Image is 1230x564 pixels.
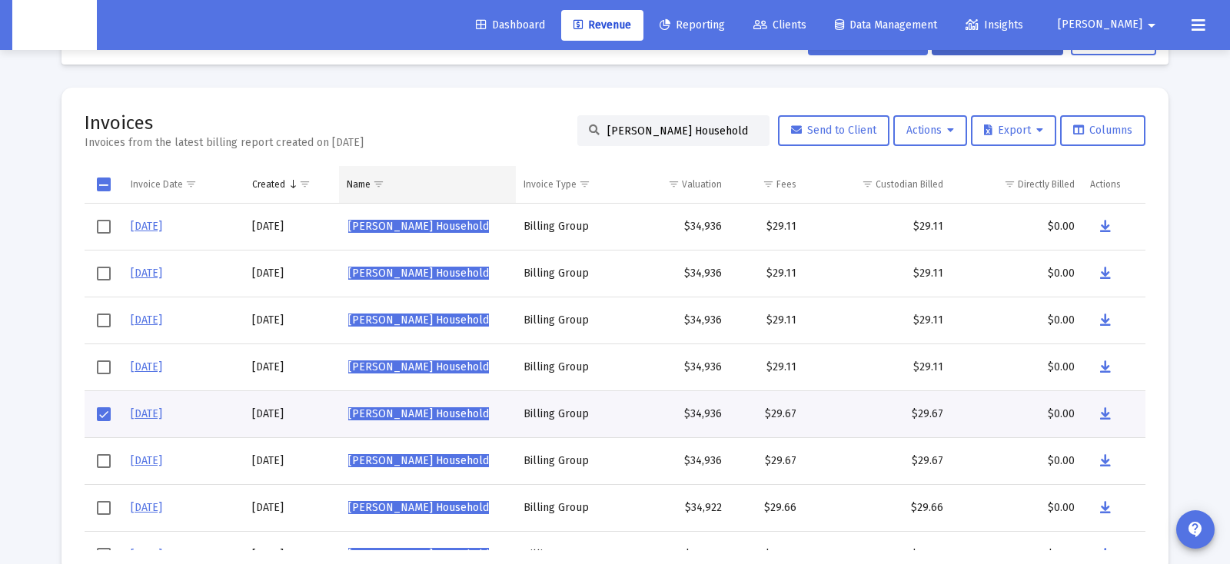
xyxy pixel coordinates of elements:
a: Dashboard [464,10,557,41]
div: Invoices from the latest billing report created on [DATE] [85,135,364,151]
button: Send to Client [778,115,889,146]
td: $34,936 [625,297,730,343]
span: [PERSON_NAME] Household [348,360,489,373]
td: [DATE] [244,437,338,484]
td: Column Invoice Type [516,166,625,203]
div: $29.11 [737,266,796,281]
td: Column Custodian Billed [804,166,950,203]
a: [DATE] [131,360,162,373]
div: Custodian Billed [876,178,943,191]
a: Revenue [561,10,643,41]
td: $34,936 [625,204,730,250]
td: Column Created [244,166,338,203]
div: $29.67 [737,453,796,469]
div: Select row [97,548,111,562]
span: [PERSON_NAME] Household [348,501,489,514]
h2: Invoices [85,111,364,135]
a: Data Management [823,10,949,41]
div: Invoice Type [524,178,577,191]
button: Columns [1060,115,1145,146]
span: Show filter options for column 'Valuation' [668,178,680,190]
div: $29.11 [812,219,942,234]
a: [PERSON_NAME] Household [347,356,490,379]
div: $29.67 [812,453,942,469]
td: $34,936 [625,437,730,484]
td: Billing Group [516,390,625,437]
td: [DATE] [244,484,338,531]
td: Billing Group [516,250,625,297]
td: [DATE] [244,390,338,437]
span: Insights [966,18,1023,32]
div: $29.11 [812,266,942,281]
td: Column Invoice Date [123,166,244,203]
div: $29.11 [812,360,942,375]
button: Export [971,115,1056,146]
td: $34,936 [625,390,730,437]
span: [PERSON_NAME] Household [348,454,489,467]
div: Valuation [682,178,722,191]
div: $29.78 [812,547,942,562]
a: [DATE] [131,220,162,233]
td: $0.00 [951,484,1082,531]
td: Column Valuation [625,166,730,203]
div: Select row [97,314,111,327]
div: $29.66 [812,500,942,516]
a: [PERSON_NAME] Household [347,496,490,519]
a: Insights [953,10,1036,41]
div: Directly Billed [1018,178,1075,191]
span: Send to Client [791,124,876,137]
td: Column Directly Billed [951,166,1082,203]
span: [PERSON_NAME] Household [348,548,489,561]
span: Show filter options for column 'Fees' [763,178,774,190]
span: Dashboard [476,18,545,32]
a: [DATE] [131,314,162,327]
td: [DATE] [244,297,338,343]
span: Show filter options for column 'Created' [299,178,311,190]
td: $0.00 [951,343,1082,390]
div: $29.66 [737,500,796,516]
td: Column Name [339,166,516,203]
div: Name [347,178,371,191]
div: Data grid [85,166,1145,550]
span: Reporting [660,18,725,32]
td: $0.00 [951,297,1082,343]
span: Show filter options for column 'Name' [373,178,384,190]
span: [PERSON_NAME] Household [348,220,489,233]
button: [PERSON_NAME] [1039,9,1179,40]
span: Actions [906,124,954,137]
a: Clients [741,10,819,41]
td: $0.00 [951,437,1082,484]
span: Revenue [573,18,631,32]
div: Select row [97,267,111,280]
span: Columns [1073,124,1132,137]
td: Billing Group [516,297,625,343]
td: $34,922 [625,484,730,531]
a: [PERSON_NAME] Household [347,215,490,238]
img: Dashboard [24,10,85,41]
span: Show filter options for column 'Custodian Billed' [862,178,873,190]
div: $29.78 [737,547,796,562]
td: $34,936 [625,250,730,297]
td: $0.00 [951,204,1082,250]
td: Column Actions [1082,166,1145,203]
div: Select row [97,454,111,468]
span: Show filter options for column 'Invoice Date' [185,178,197,190]
td: Billing Group [516,204,625,250]
a: [DATE] [131,501,162,514]
div: Select row [97,220,111,234]
button: Actions [893,115,967,146]
td: [DATE] [244,204,338,250]
div: Select row [97,407,111,421]
div: Select row [97,501,111,515]
span: Data Management [835,18,937,32]
div: Fees [776,178,796,191]
span: Clients [753,18,806,32]
div: Select row [97,360,111,374]
a: [DATE] [131,407,162,420]
td: Billing Group [516,343,625,390]
a: [DATE] [131,267,162,280]
input: Search [607,124,758,138]
div: Actions [1090,178,1121,191]
span: [PERSON_NAME] Household [348,267,489,280]
span: [PERSON_NAME] [1058,18,1142,32]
